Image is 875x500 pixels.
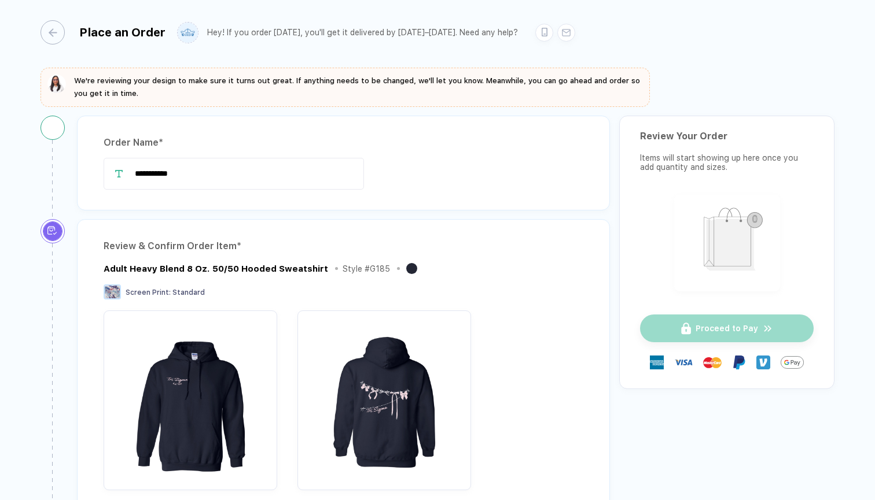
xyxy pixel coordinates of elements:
[640,131,814,142] div: Review Your Order
[732,355,746,369] img: Paypal
[674,353,693,372] img: visa
[104,237,583,255] div: Review & Confirm Order Item
[104,284,121,299] img: Screen Print
[207,28,518,38] div: Hey! If you order [DATE], you'll get it delivered by [DATE]–[DATE]. Need any help?
[126,288,171,297] span: Screen Print :
[178,23,198,43] img: user profile
[703,353,722,372] img: master-card
[74,76,640,98] span: We're reviewing your design to make sure it turns out great. If anything needs to be changed, we'...
[79,25,166,39] div: Place an Order
[104,134,583,152] div: Order Name
[679,200,775,284] img: shopping_bag.png
[781,351,804,374] img: GPay
[343,264,390,273] div: Style # G185
[640,153,814,172] div: Items will start showing up here once you add quantity and sizes.
[303,316,465,478] img: 48ceeb75-e1c3-47aa-a8e8-e58be295c0e6_nt_back_1759437354539.jpg
[172,288,205,297] span: Standard
[650,355,664,369] img: express
[756,355,770,369] img: Venmo
[109,316,271,478] img: 48ceeb75-e1c3-47aa-a8e8-e58be295c0e6_nt_front_1759437354538.jpg
[47,75,66,93] img: sophie
[47,75,643,100] button: We're reviewing your design to make sure it turns out great. If anything needs to be changed, we'...
[104,264,328,274] div: Adult Heavy Blend 8 Oz. 50/50 Hooded Sweatshirt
